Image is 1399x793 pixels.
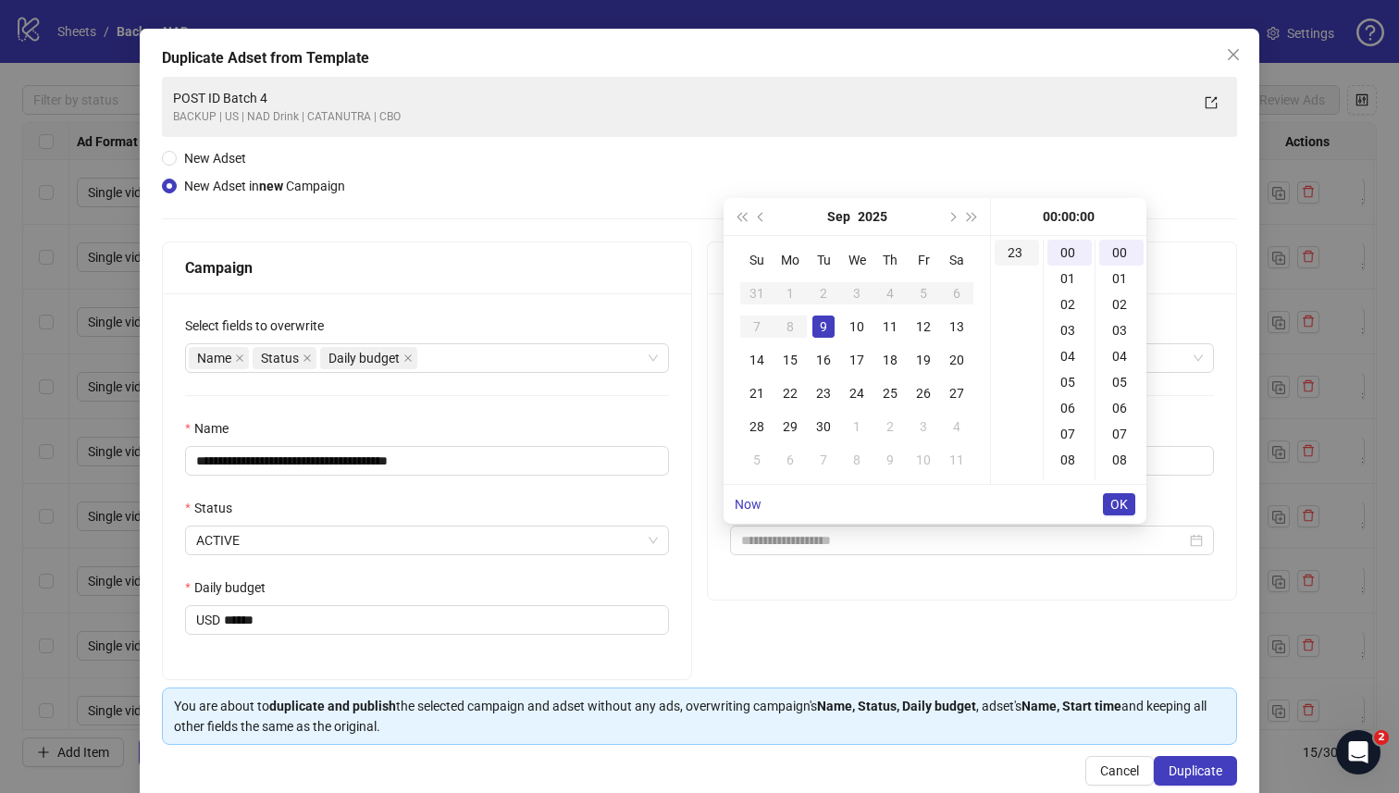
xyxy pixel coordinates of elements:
td: 2025-09-08 [774,310,807,343]
span: New Adset [184,151,246,166]
th: Tu [807,243,840,277]
div: 16 [812,349,835,371]
div: 9 [879,449,901,471]
th: Mo [774,243,807,277]
div: 28 [746,415,768,438]
button: Last year (Control + left) [731,198,751,235]
span: Daily budget [328,348,400,368]
div: 10 [846,316,868,338]
div: 23 [812,382,835,404]
th: Fr [907,243,940,277]
td: 2025-09-28 [740,410,774,443]
td: 2025-09-17 [840,343,873,377]
td: 2025-09-20 [940,343,973,377]
button: Previous month (PageUp) [751,198,772,235]
label: Select fields to overwrite [185,316,336,336]
button: Next year (Control + right) [962,198,983,235]
div: 24 [846,382,868,404]
div: 8 [779,316,801,338]
td: 2025-09-24 [840,377,873,410]
td: 2025-10-05 [740,443,774,477]
td: 2025-09-10 [840,310,873,343]
div: 01 [1099,266,1144,291]
div: 6 [779,449,801,471]
td: 2025-09-02 [807,277,840,310]
span: Cancel [1100,763,1139,778]
td: 2025-09-07 [740,310,774,343]
div: 1 [779,282,801,304]
span: Duplicate [1169,763,1222,778]
span: close [1226,47,1241,62]
button: Close [1219,40,1248,69]
div: 21 [746,382,768,404]
span: ACTIVE [196,527,658,554]
td: 2025-10-04 [940,410,973,443]
span: Name [197,348,231,368]
div: 08 [1099,447,1144,473]
td: 2025-09-13 [940,310,973,343]
div: 04 [1047,343,1092,369]
div: POST ID Batch 4 [173,88,1189,108]
td: 2025-10-08 [840,443,873,477]
span: close [235,353,244,363]
span: close [403,353,413,363]
th: Su [740,243,774,277]
div: 20 [946,349,968,371]
span: close [303,353,312,363]
div: 09 [1047,473,1092,499]
div: 14 [746,349,768,371]
div: 04 [1099,343,1144,369]
div: 9 [812,316,835,338]
th: We [840,243,873,277]
td: 2025-09-15 [774,343,807,377]
div: 07 [1047,421,1092,447]
span: OK [1110,497,1128,512]
input: Name [185,446,669,476]
div: 7 [746,316,768,338]
label: Status [185,498,243,518]
div: 01 [1047,266,1092,291]
div: 00 [1099,240,1144,266]
div: 3 [912,415,935,438]
div: Duplicate Adset from Template [162,47,1237,69]
td: 2025-09-30 [807,410,840,443]
button: Cancel [1085,756,1154,786]
td: 2025-10-07 [807,443,840,477]
div: 17 [846,349,868,371]
span: Status [261,348,299,368]
td: 2025-09-09 [807,310,840,343]
div: 00:00:00 [998,198,1139,235]
div: 7 [812,449,835,471]
div: 05 [1047,369,1092,395]
td: 2025-09-21 [740,377,774,410]
div: 11 [946,449,968,471]
div: 05 [1099,369,1144,395]
div: 06 [1099,395,1144,421]
td: 2025-09-14 [740,343,774,377]
div: 06 [1047,395,1092,421]
input: Start time [741,530,1186,551]
div: 08 [1047,447,1092,473]
span: New Adset in Campaign [184,179,345,193]
td: 2025-10-02 [873,410,907,443]
div: 11 [879,316,901,338]
td: 2025-10-06 [774,443,807,477]
td: 2025-09-03 [840,277,873,310]
td: 2025-09-22 [774,377,807,410]
label: Daily budget [185,577,277,598]
td: 2025-09-23 [807,377,840,410]
div: 8 [846,449,868,471]
div: 03 [1047,317,1092,343]
div: 02 [1047,291,1092,317]
strong: Name, Start time [1021,699,1121,713]
div: 3 [846,282,868,304]
div: 15 [779,349,801,371]
span: 2 [1374,730,1389,745]
button: Duplicate [1154,756,1237,786]
div: 19 [912,349,935,371]
td: 2025-09-16 [807,343,840,377]
button: Choose a year [858,198,887,235]
td: 2025-10-11 [940,443,973,477]
div: 25 [879,382,901,404]
div: Campaign [185,256,669,279]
